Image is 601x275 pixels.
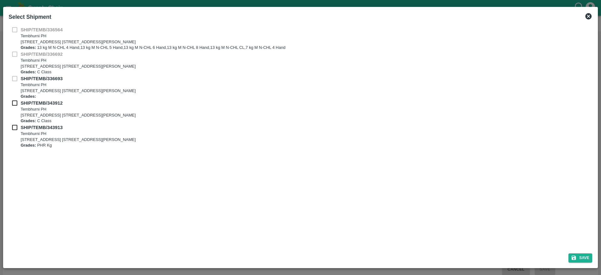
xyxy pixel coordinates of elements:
b: Grades: [21,94,36,99]
b: SHIP/TEMB/343913 [21,125,63,130]
p: [STREET_ADDRESS] [STREET_ADDRESS][PERSON_NAME] [21,88,136,94]
b: Select Shipment [9,14,51,20]
p: Tembhurni PH [21,82,136,88]
b: Grades: [21,143,36,148]
p: [STREET_ADDRESS] [STREET_ADDRESS][PERSON_NAME] [21,64,136,70]
b: Grades: [21,45,36,50]
b: Grades: [21,70,36,74]
p: [STREET_ADDRESS] [STREET_ADDRESS][PERSON_NAME] [21,137,136,143]
p: Tembhurni PH [21,33,285,39]
button: Save [568,253,592,262]
p: Tembhurni PH [21,58,136,64]
b: SHIP/TEMB/336564 [21,27,63,32]
p: PHR Kg [21,143,136,148]
p: C Class [21,118,136,124]
p: Tembhurni PH [21,131,136,137]
b: Grades: [21,118,36,123]
p: [STREET_ADDRESS] [STREET_ADDRESS][PERSON_NAME] [21,39,285,45]
p: C Class [21,69,136,75]
b: SHIP/TEMB/336692 [21,52,63,57]
p: Tembhurni PH [21,106,136,112]
b: SHIP/TEMB/336693 [21,76,63,81]
b: SHIP/TEMB/343912 [21,101,63,106]
p: 13 kg M N-CHL 4 Hand,13 kg M N-CHL 5 Hand,13 kg M N-CHL 6 Hand,13 kg M N-CHL 8 Hand,13 kg M N-CHL... [21,45,285,51]
p: [STREET_ADDRESS] [STREET_ADDRESS][PERSON_NAME] [21,112,136,118]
